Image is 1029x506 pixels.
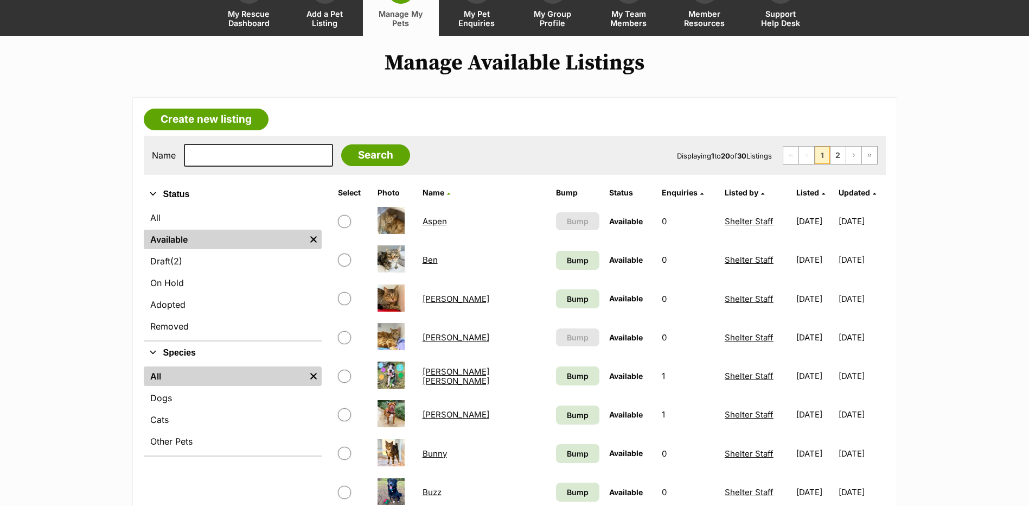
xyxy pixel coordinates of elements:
[839,241,884,279] td: [DATE]
[609,255,643,264] span: Available
[657,396,719,433] td: 1
[725,188,764,197] a: Listed by
[144,208,322,227] a: All
[725,409,774,420] a: Shelter Staff
[144,273,322,293] a: On Hold
[711,151,714,160] strong: 1
[725,448,774,459] a: Shelter Staff
[725,255,774,265] a: Shelter Staff
[556,289,599,308] a: Bump
[846,147,861,164] a: Next page
[609,217,643,226] span: Available
[144,364,322,456] div: Species
[725,332,774,343] a: Shelter Staff
[334,184,372,201] th: Select
[556,328,599,346] button: Bump
[152,150,176,160] label: Name
[725,188,758,197] span: Listed by
[423,294,489,304] a: [PERSON_NAME]
[721,151,730,160] strong: 20
[341,144,410,166] input: Search
[839,357,884,395] td: [DATE]
[567,409,589,421] span: Bump
[662,188,704,197] a: Enquiries
[737,151,746,160] strong: 30
[305,366,322,386] a: Remove filter
[556,483,599,502] a: Bump
[373,184,417,201] th: Photo
[657,241,719,279] td: 0
[423,255,438,265] a: Ben
[839,396,884,433] td: [DATE]
[567,332,589,343] span: Bump
[796,188,825,197] a: Listed
[144,187,322,201] button: Status
[657,435,719,472] td: 0
[609,294,643,303] span: Available
[839,435,884,472] td: [DATE]
[605,184,656,201] th: Status
[423,188,444,197] span: Name
[567,293,589,305] span: Bump
[556,406,599,425] a: Bump
[144,206,322,340] div: Status
[567,486,589,498] span: Bump
[830,147,846,164] a: Page 2
[144,230,305,249] a: Available
[792,319,838,356] td: [DATE]
[604,9,653,28] span: My Team Members
[225,9,273,28] span: My Rescue Dashboard
[301,9,349,28] span: Add a Pet Listing
[556,212,599,230] button: Bump
[567,255,589,266] span: Bump
[144,295,322,314] a: Adopted
[552,184,603,201] th: Bump
[662,188,698,197] span: translation missing: en.admin.listings.index.attributes.enquiries
[815,147,830,164] span: Page 1
[376,9,425,28] span: Manage My Pets
[305,230,322,249] a: Remove filter
[792,280,838,318] td: [DATE]
[792,203,838,240] td: [DATE]
[756,9,805,28] span: Support Help Desk
[609,448,643,458] span: Available
[839,188,876,197] a: Updated
[423,332,489,343] a: [PERSON_NAME]
[567,448,589,459] span: Bump
[144,251,322,271] a: Draft
[862,147,877,164] a: Last page
[423,366,489,386] a: [PERSON_NAME] [PERSON_NAME]
[680,9,729,28] span: Member Resources
[144,366,305,386] a: All
[839,280,884,318] td: [DATE]
[144,346,322,360] button: Species
[452,9,501,28] span: My Pet Enquiries
[725,371,774,381] a: Shelter Staff
[792,396,838,433] td: [DATE]
[657,319,719,356] td: 0
[609,371,643,381] span: Available
[556,366,599,385] a: Bump
[556,444,599,463] a: Bump
[796,188,819,197] span: Listed
[144,317,322,336] a: Removed
[839,203,884,240] td: [DATE]
[556,251,599,270] a: Bump
[423,487,442,497] a: Buzz
[783,147,798,164] span: First page
[609,488,643,497] span: Available
[567,370,589,382] span: Bump
[677,151,772,160] span: Displaying to of Listings
[423,409,489,420] a: [PERSON_NAME]
[609,333,643,342] span: Available
[144,410,322,429] a: Cats
[144,432,322,451] a: Other Pets
[792,241,838,279] td: [DATE]
[657,203,719,240] td: 0
[839,188,870,197] span: Updated
[144,109,269,130] a: Create new listing
[423,216,447,226] a: Aspen
[423,188,450,197] a: Name
[144,388,322,408] a: Dogs
[170,255,182,268] span: (2)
